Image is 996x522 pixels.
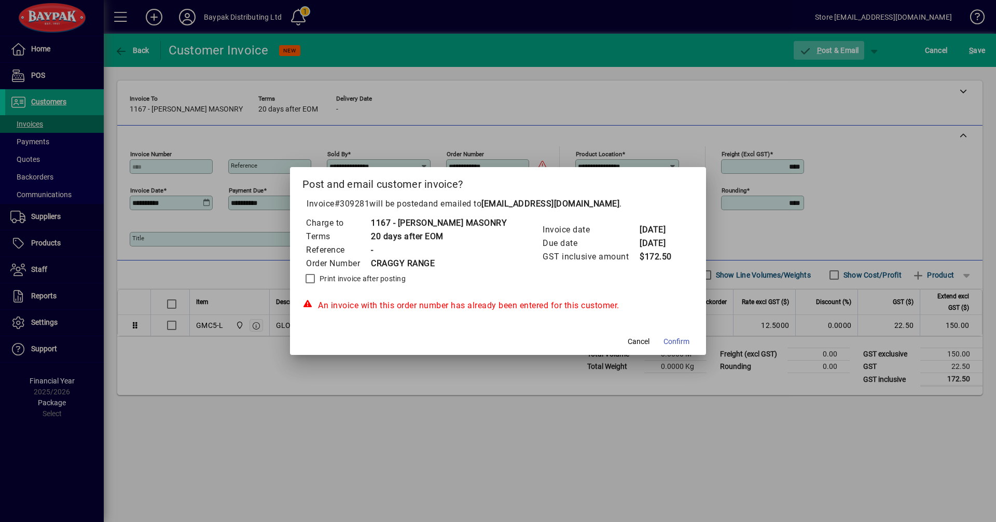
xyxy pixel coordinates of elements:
div: An invoice with this order number has already been entered for this customer. [302,299,694,312]
td: CRAGGY RANGE [370,257,507,270]
td: GST inclusive amount [542,250,639,264]
td: Invoice date [542,223,639,237]
h2: Post and email customer invoice? [290,167,706,197]
p: Invoice will be posted . [302,198,694,210]
b: [EMAIL_ADDRESS][DOMAIN_NAME] [481,199,619,209]
button: Confirm [659,332,694,351]
td: Terms [306,230,370,243]
td: 20 days after EOM [370,230,507,243]
td: 1167 - [PERSON_NAME] MASONRY [370,216,507,230]
span: Confirm [663,336,689,347]
td: $172.50 [639,250,681,264]
span: #309281 [335,199,370,209]
button: Cancel [622,332,655,351]
td: Due date [542,237,639,250]
td: [DATE] [639,223,681,237]
td: Charge to [306,216,370,230]
span: and emailed to [423,199,619,209]
td: [DATE] [639,237,681,250]
td: Order Number [306,257,370,270]
label: Print invoice after posting [317,273,406,284]
span: Cancel [628,336,649,347]
td: - [370,243,507,257]
td: Reference [306,243,370,257]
